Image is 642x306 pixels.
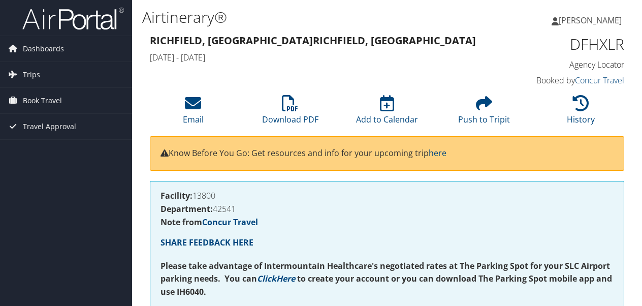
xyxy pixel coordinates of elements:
h4: Booked by [517,75,624,86]
strong: to create your account or you can download The Parking Spot mobile app and use IH6040. [160,273,612,297]
a: SHARE FEEDBACK HERE [160,237,253,248]
a: Push to Tripit [458,101,510,125]
a: Add to Calendar [356,101,418,125]
a: Click [257,273,276,284]
span: Travel Approval [23,114,76,139]
h1: DFHXLR [517,34,624,55]
h4: [DATE] - [DATE] [150,52,502,63]
h4: 42541 [160,205,614,213]
a: Concur Travel [202,217,258,228]
a: Here [276,273,295,284]
strong: Department: [160,203,213,215]
span: Dashboards [23,36,64,62]
a: Concur Travel [575,75,624,86]
h4: Agency Locator [517,59,624,70]
span: Trips [23,62,40,87]
a: Email [183,101,204,125]
span: [PERSON_NAME] [559,15,622,26]
a: here [429,147,446,159]
strong: Facility: [160,190,192,201]
img: airportal-logo.png [22,7,124,30]
strong: Richfield, [GEOGRAPHIC_DATA] Richfield, [GEOGRAPHIC_DATA] [150,34,476,47]
strong: Note from [160,217,258,228]
h4: 13800 [160,192,614,200]
a: History [567,101,595,125]
span: Book Travel [23,88,62,113]
p: Know Before You Go: Get resources and info for your upcoming trip [160,147,614,160]
a: Download PDF [262,101,318,125]
h1: Airtinerary® [142,7,469,28]
a: [PERSON_NAME] [552,5,632,36]
strong: Please take advantage of Intermountain Healthcare's negotiated rates at The Parking Spot for your... [160,260,610,285]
